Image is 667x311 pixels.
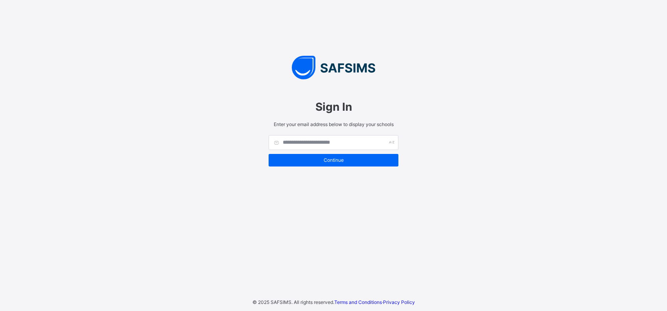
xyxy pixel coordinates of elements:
span: Sign In [269,100,398,113]
a: Privacy Policy [383,299,415,305]
span: Enter your email address below to display your schools [269,121,398,127]
span: Continue [275,157,392,163]
span: · [334,299,415,305]
a: Terms and Conditions [334,299,382,305]
img: SAFSIMS Logo [261,56,406,79]
span: © 2025 SAFSIMS. All rights reserved. [252,299,334,305]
